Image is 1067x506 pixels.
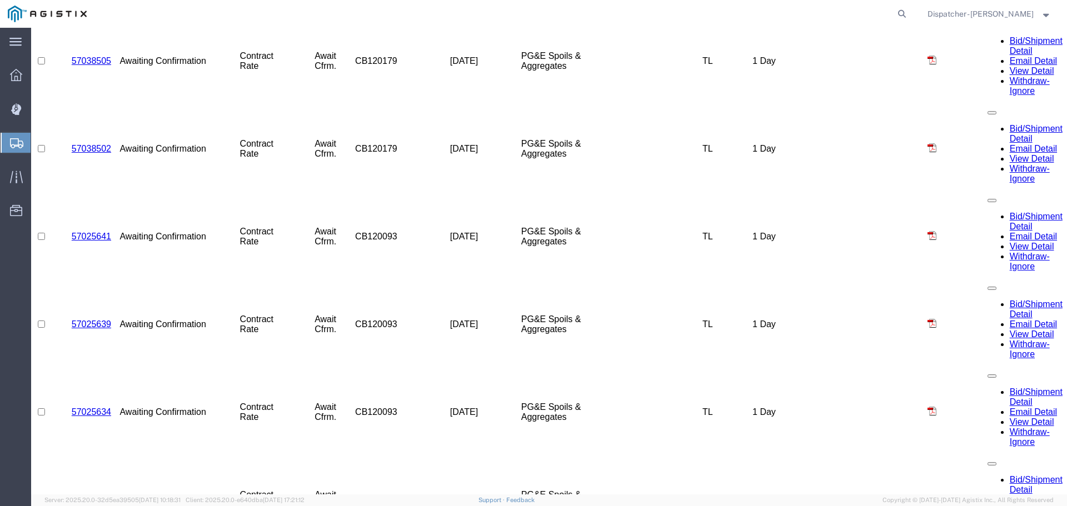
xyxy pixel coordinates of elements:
span: [DATE] 17:21:12 [263,497,305,503]
span: Server: 2025.20.0-32d5ea39505 [44,497,181,503]
a: Bid/Shipment Detail [979,96,1031,116]
a: Withdraw-Ignore [979,136,1019,156]
td: [DATE] [419,77,490,165]
span: Await Cfrm. [283,462,305,482]
td: [DATE] [419,253,490,340]
td: 1 Day [721,77,787,165]
a: Bid/Shipment Detail [979,184,1031,203]
a: 57038505 [41,28,80,38]
img: pdf.gif [896,28,905,37]
a: Bid/Shipment Detail [979,359,1031,379]
td: [DATE] [419,165,490,253]
a: View Detail [979,38,1023,48]
td: Awaiting Confirmation [88,340,208,428]
a: View Detail [979,302,1023,311]
a: Withdraw-Ignore [979,399,1019,419]
td: TL [671,77,721,165]
a: 57025641 [41,204,80,213]
img: pdf.gif [896,379,905,388]
a: Email Detail [979,204,1026,213]
td: [DATE] [419,340,490,428]
td: CB120093 [324,340,419,428]
span: Await Cfrm. [283,374,305,394]
a: View Detail [979,214,1023,223]
img: pdf.gif [896,203,905,212]
span: [DATE] 10:18:31 [139,497,181,503]
td: Awaiting Confirmation [88,165,208,253]
a: Bid/Shipment Detail [979,272,1031,291]
a: Email Detail [979,292,1026,301]
td: CB120093 [324,253,419,340]
a: 57025634 [41,379,80,389]
a: Withdraw-Ignore [979,312,1019,331]
td: Awaiting Confirmation [88,77,208,165]
td: 1 Day [721,253,787,340]
td: TL [671,340,721,428]
td: TL [671,165,721,253]
a: View Detail [979,389,1023,399]
td: Contract Rate [209,253,243,340]
img: logo [8,6,87,22]
span: Await Cfrm. [283,111,305,131]
img: pdf.gif [896,116,905,124]
a: Support [478,497,506,503]
a: Feedback [506,497,535,503]
span: Copyright © [DATE]-[DATE] Agistix Inc., All Rights Reserved [882,495,1054,505]
td: 1 Day [721,165,787,253]
td: CB120093 [324,165,419,253]
img: pdf.gif [896,291,905,300]
td: TL [671,253,721,340]
a: 57025639 [41,292,80,301]
td: CB120179 [324,77,419,165]
button: Dispatcher - [PERSON_NAME] [927,7,1052,21]
td: Awaiting Confirmation [88,253,208,340]
td: PG&E Spoils & Aggregates [490,253,580,340]
a: Email Detail [979,116,1026,126]
span: Dispatcher - Surinder Athwal [928,8,1034,20]
td: 1 Day [721,340,787,428]
a: Withdraw-Ignore [979,224,1019,243]
a: Email Detail [979,28,1026,38]
iframe: FS Legacy Container [31,28,1067,494]
a: Withdraw-Ignore [979,48,1019,68]
td: Contract Rate [209,77,243,165]
span: Client: 2025.20.0-e640dba [186,497,305,503]
td: Contract Rate [209,165,243,253]
a: Bid/Shipment Detail [979,447,1031,467]
td: Contract Rate [209,340,243,428]
a: Bid/Shipment Detail [979,8,1031,28]
span: Await Cfrm. [283,199,305,218]
span: Await Cfrm. [283,287,305,306]
a: 57038502 [41,116,80,126]
span: Await Cfrm. [283,23,305,43]
a: View Detail [979,126,1023,136]
td: PG&E Spoils & Aggregates [490,77,580,165]
a: Email Detail [979,379,1026,389]
td: PG&E Spoils & Aggregates [490,165,580,253]
td: PG&E Spoils & Aggregates [490,340,580,428]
